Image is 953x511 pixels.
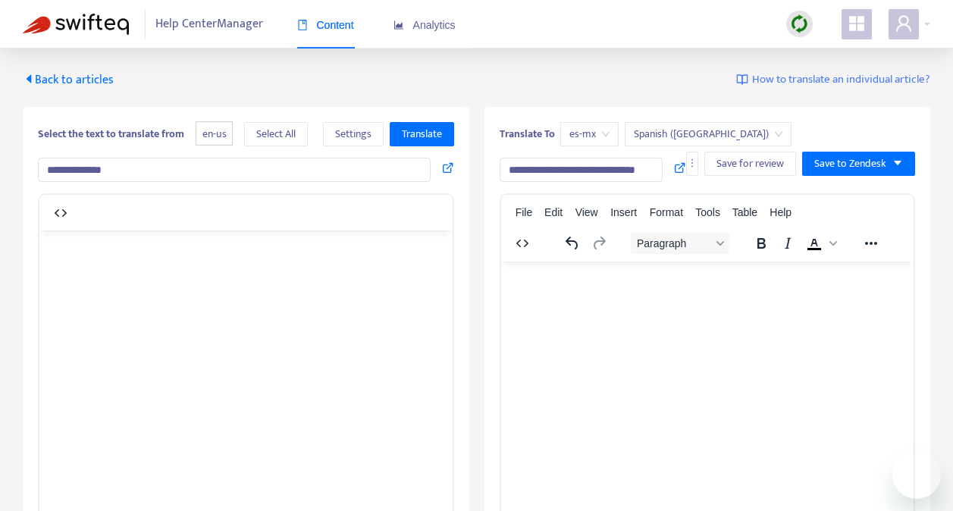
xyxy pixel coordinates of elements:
[402,126,442,143] span: Translate
[770,206,792,218] span: Help
[244,122,308,146] button: Select All
[736,74,748,86] img: image-link
[335,126,371,143] span: Settings
[716,155,784,172] span: Save for review
[500,125,555,143] b: Translate To
[790,14,809,33] img: sync.dc5367851b00ba804db3.png
[814,155,886,172] span: Save to Zendesk
[802,152,915,176] button: Save to Zendeskcaret-down
[650,206,683,218] span: Format
[732,206,757,218] span: Table
[196,121,233,146] span: en-us
[390,122,454,146] button: Translate
[704,152,796,176] button: Save for review
[575,206,598,218] span: View
[848,14,866,33] span: appstore
[736,71,930,89] a: How to translate an individual article?
[155,10,263,39] span: Help Center Manager
[634,123,782,146] span: Spanish (Mexico)
[23,73,35,85] span: caret-left
[569,123,610,146] span: es-mx
[892,450,941,499] iframe: Button to launch messaging window
[748,233,774,254] button: Bold
[23,70,114,90] span: Back to articles
[686,152,698,176] button: more
[516,206,533,218] span: File
[858,233,884,254] button: Reveal or hide additional toolbar items
[586,233,612,254] button: Redo
[895,14,913,33] span: user
[801,233,839,254] div: Text color Black
[393,20,404,30] span: area-chart
[23,14,129,35] img: Swifteq
[752,71,930,89] span: How to translate an individual article?
[297,19,354,31] span: Content
[892,158,903,168] span: caret-down
[297,20,308,30] span: book
[38,125,184,143] b: Select the text to translate from
[631,233,729,254] button: Block Paragraph
[687,158,698,168] span: more
[393,19,456,31] span: Analytics
[610,206,637,218] span: Insert
[695,206,720,218] span: Tools
[544,206,563,218] span: Edit
[775,233,801,254] button: Italic
[637,237,711,249] span: Paragraph
[323,122,384,146] button: Settings
[560,233,585,254] button: Undo
[256,126,296,143] span: Select All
